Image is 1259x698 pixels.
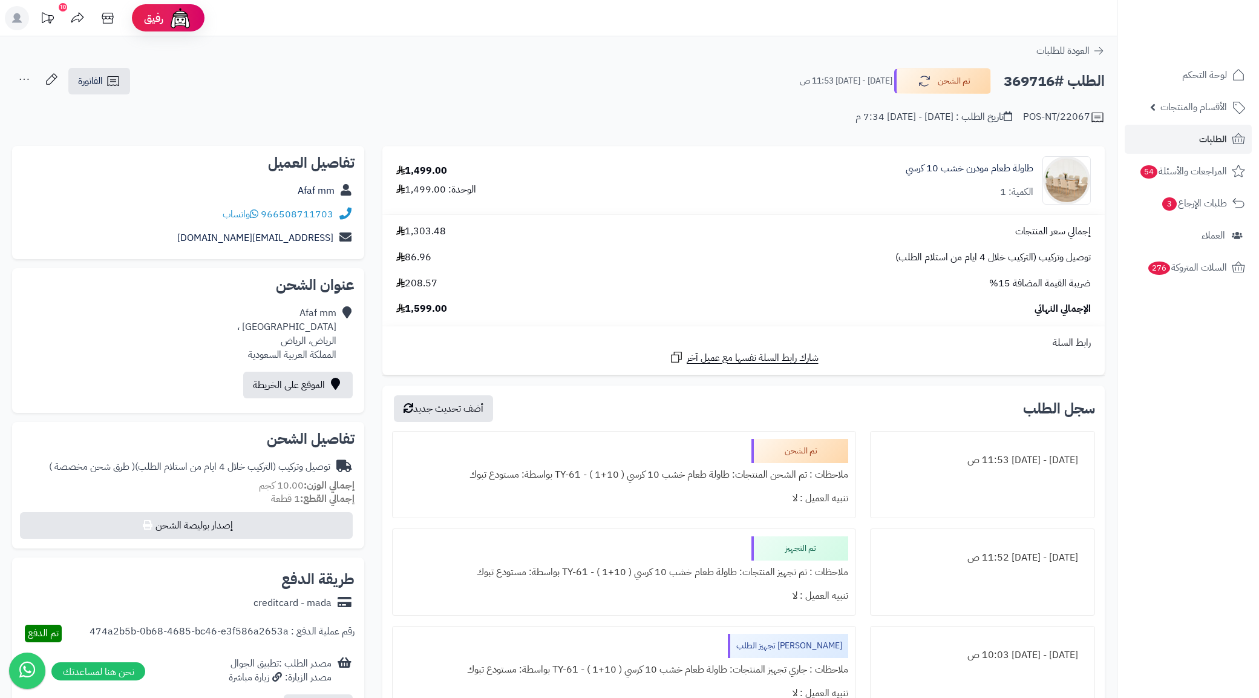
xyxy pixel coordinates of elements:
[90,625,355,642] div: رقم عملية الدفع : 474a2b5b-0b68-4685-bc46-e3f586a2653a
[728,634,848,658] div: [PERSON_NAME] تجهيز الطلب
[1000,185,1033,199] div: الكمية: 1
[1023,110,1105,125] div: POS-NT/22067
[298,183,335,198] a: Afaf mm
[1125,221,1252,250] a: العملاء
[396,225,446,239] span: 1,303.48
[237,306,336,361] div: Afaf mm [GEOGRAPHIC_DATA] ، الرياض، الرياض المملكة العربية السعودية
[300,492,355,506] strong: إجمالي القطع:
[1202,227,1225,244] span: العملاء
[894,68,991,94] button: تم الشحن
[1147,259,1227,276] span: السلات المتروكة
[396,251,431,265] span: 86.96
[1140,165,1157,179] span: 54
[271,492,355,506] small: 1 قطعة
[878,644,1087,667] div: [DATE] - [DATE] 10:03 ص
[1182,67,1227,84] span: لوحة التحكم
[1036,44,1105,58] a: العودة للطلبات
[68,68,130,94] a: الفاتورة
[400,487,848,510] div: تنبيه العميل : لا
[1160,99,1227,116] span: الأقسام والمنتجات
[751,439,848,463] div: تم الشحن
[22,432,355,446] h2: تفاصيل الشحن
[400,584,848,608] div: تنبيه العميل : لا
[78,74,103,88] span: الفاتورة
[261,207,333,222] a: 966508711703
[396,164,447,178] div: 1,499.00
[1148,262,1170,275] span: 276
[168,6,192,30] img: ai-face.png
[49,460,330,474] div: توصيل وتركيب (التركيب خلال 4 ايام من استلام الطلب)
[400,658,848,682] div: ملاحظات : جاري تجهيز المنتجات: طاولة طعام خشب 10 كرسي ( 10+1 ) - TY-61 بواسطة: مستودع تبوك
[855,110,1012,124] div: تاريخ الطلب : [DATE] - [DATE] 7:34 م
[229,657,332,685] div: مصدر الطلب :تطبيق الجوال
[1023,401,1095,416] h3: سجل الطلب
[1035,302,1091,316] span: الإجمالي النهائي
[669,350,819,365] a: شارك رابط السلة نفسها مع عميل آخر
[281,572,355,587] h2: طريقة الدفع
[20,512,353,539] button: إصدار بوليصة الشحن
[1043,156,1090,205] img: 1751798851-1-90x90.jpg
[1139,163,1227,180] span: المراجعات والأسئلة
[895,251,1091,265] span: توصيل وتركيب (التركيب خلال 4 ايام من استلام الطلب)
[304,478,355,493] strong: إجمالي الوزن:
[751,536,848,561] div: تم التجهيز
[400,463,848,487] div: ملاحظات : تم الشحن المنتجات: طاولة طعام خشب 10 كرسي ( 10+1 ) - TY-61 بواسطة: مستودع تبوك
[22,278,355,292] h2: عنوان الشحن
[387,336,1100,350] div: رابط السلة
[177,231,333,245] a: [EMAIL_ADDRESS][DOMAIN_NAME]
[1125,253,1252,282] a: السلات المتروكة276
[1199,131,1227,148] span: الطلبات
[687,351,819,365] span: شارك رابط السلة نفسها مع عميل آخر
[49,459,135,474] span: ( طرق شحن مخصصة )
[1004,69,1105,94] h2: الطلب #369716
[259,478,355,493] small: 10.00 كجم
[144,11,163,25] span: رفيق
[1015,225,1091,239] span: إجمالي سعر المنتجات
[32,6,62,33] a: تحديثات المنصة
[396,302,447,316] span: 1,599.00
[1036,44,1090,58] span: العودة للطلبات
[396,277,437,291] span: 208.57
[800,75,892,87] small: [DATE] - [DATE] 11:53 ص
[1125,189,1252,218] a: طلبات الإرجاع3
[989,277,1091,291] span: ضريبة القيمة المضافة 15%
[878,449,1087,472] div: [DATE] - [DATE] 11:53 ص
[253,596,332,610] div: creditcard - mada
[22,156,355,170] h2: تفاصيل العميل
[1125,157,1252,186] a: المراجعات والأسئلة54
[59,3,67,12] div: 10
[229,671,332,685] div: مصدر الزيارة: زيارة مباشرة
[1162,197,1177,211] span: 3
[878,546,1087,570] div: [DATE] - [DATE] 11:52 ص
[1161,195,1227,212] span: طلبات الإرجاع
[243,372,353,398] a: الموقع على الخريطة
[394,395,493,422] button: أضف تحديث جديد
[906,162,1033,176] a: طاولة طعام مودرن خشب 10 كرسي
[223,207,258,222] a: واتساب
[28,626,59,640] span: تم الدفع
[400,561,848,584] div: ملاحظات : تم تجهيز المنتجات: طاولة طعام خشب 10 كرسي ( 10+1 ) - TY-61 بواسطة: مستودع تبوك
[1125,61,1252,90] a: لوحة التحكم
[1125,125,1252,154] a: الطلبات
[396,183,476,197] div: الوحدة: 1,499.00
